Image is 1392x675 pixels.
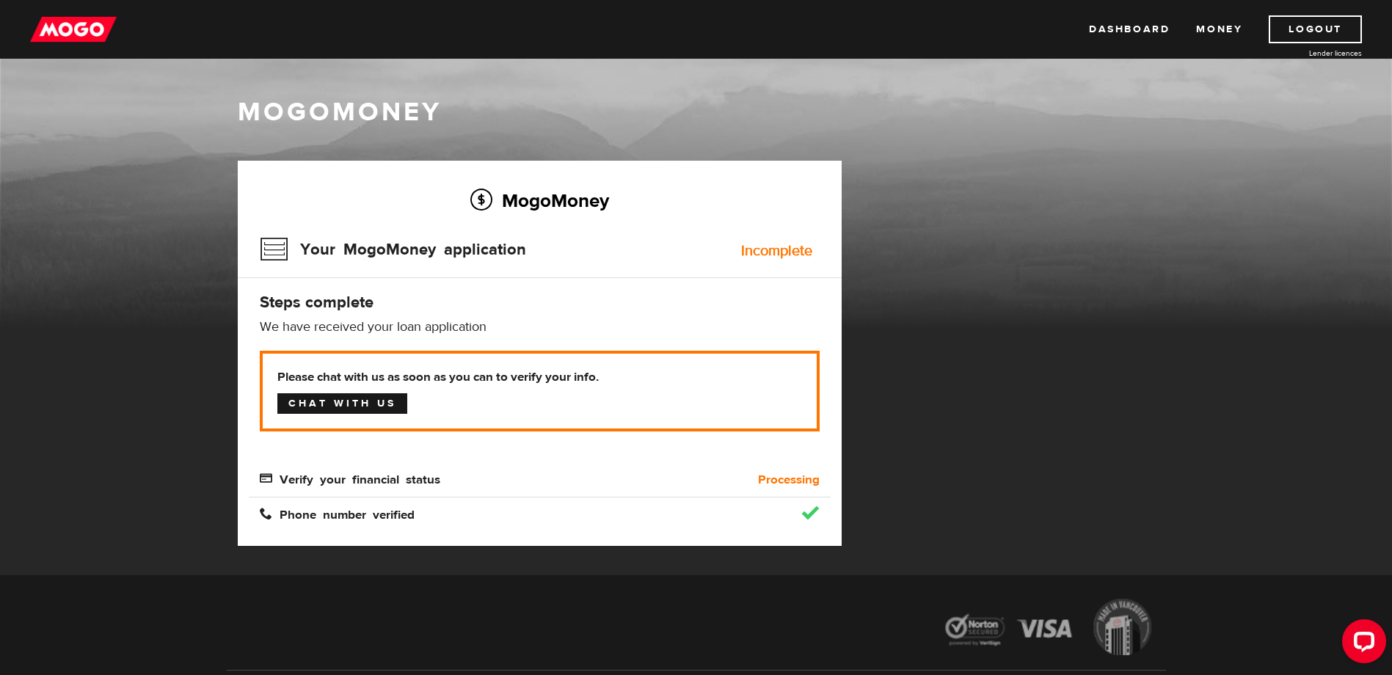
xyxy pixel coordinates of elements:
[277,393,407,414] a: Chat with us
[1330,613,1392,675] iframe: LiveChat chat widget
[30,15,117,43] img: mogo_logo-11ee424be714fa7cbb0f0f49df9e16ec.png
[741,244,812,258] div: Incomplete
[260,185,820,216] h2: MogoMoney
[1252,48,1362,59] a: Lender licences
[1196,15,1242,43] a: Money
[1269,15,1362,43] a: Logout
[758,471,820,489] b: Processing
[260,318,820,336] p: We have received your loan application
[238,97,1155,128] h1: MogoMoney
[260,292,820,313] h4: Steps complete
[931,588,1166,671] img: legal-icons-92a2ffecb4d32d839781d1b4e4802d7b.png
[260,472,440,484] span: Verify your financial status
[260,230,526,269] h3: Your MogoMoney application
[277,368,802,386] b: Please chat with us as soon as you can to verify your info.
[1089,15,1170,43] a: Dashboard
[260,507,415,519] span: Phone number verified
